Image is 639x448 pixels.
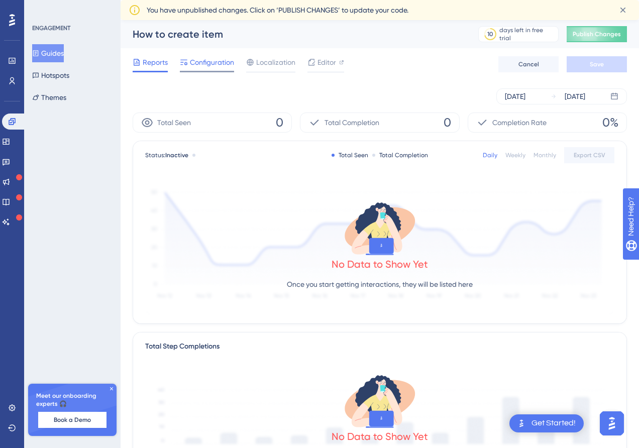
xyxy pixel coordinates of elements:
div: Get Started! [531,418,576,429]
span: Total Seen [157,117,191,129]
div: Total Completion [372,151,428,159]
div: Open Get Started! checklist [509,414,584,432]
span: Cancel [518,60,539,68]
div: days left in free trial [499,26,555,42]
span: Total Completion [325,117,379,129]
span: 0% [602,115,618,131]
span: Editor [317,56,336,68]
button: Themes [32,88,66,106]
div: Total Step Completions [145,341,220,353]
button: Hotspots [32,66,69,84]
div: How to create item [133,27,453,41]
span: Status: [145,151,188,159]
div: [DATE] [565,90,585,102]
span: 0 [444,115,451,131]
img: launcher-image-alternative-text [515,417,527,429]
div: Total Seen [332,151,368,159]
iframe: UserGuiding AI Assistant Launcher [597,408,627,438]
div: Weekly [505,151,525,159]
span: Reports [143,56,168,68]
div: No Data to Show Yet [332,257,428,271]
span: Publish Changes [573,30,621,38]
span: Localization [256,56,295,68]
div: 10 [487,30,493,38]
span: Save [590,60,604,68]
span: Configuration [190,56,234,68]
span: Inactive [165,152,188,159]
div: ENGAGEMENT [32,24,70,32]
button: Book a Demo [38,412,106,428]
span: Meet our onboarding experts 🎧 [36,392,109,408]
span: 0 [276,115,283,131]
div: No Data to Show Yet [332,429,428,443]
button: Guides [32,44,64,62]
div: [DATE] [505,90,525,102]
span: Export CSV [574,151,605,159]
span: Book a Demo [54,416,91,424]
span: You have unpublished changes. Click on ‘PUBLISH CHANGES’ to update your code. [147,4,408,16]
p: Once you start getting interactions, they will be listed here [287,278,473,290]
button: Cancel [498,56,559,72]
div: Monthly [534,151,556,159]
button: Save [567,56,627,72]
button: Publish Changes [567,26,627,42]
div: Daily [483,151,497,159]
span: Completion Rate [492,117,547,129]
span: Need Help? [24,3,63,15]
button: Export CSV [564,147,614,163]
